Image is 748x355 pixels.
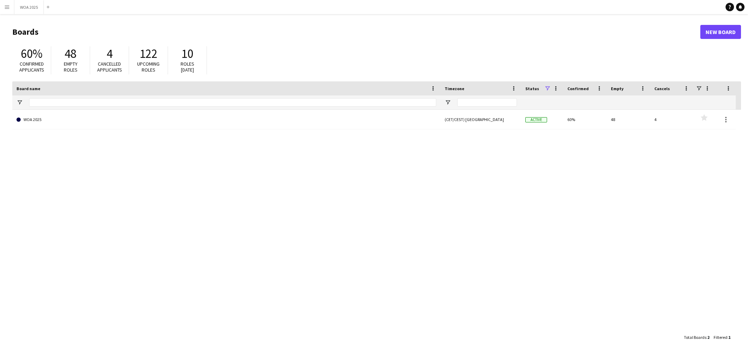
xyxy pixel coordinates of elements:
span: Status [525,86,539,91]
span: Timezone [445,86,464,91]
span: Empty roles [64,61,78,73]
span: Roles [DATE] [181,61,194,73]
h1: Boards [12,27,700,37]
div: (CET/CEST) [GEOGRAPHIC_DATA] [440,110,521,129]
button: Open Filter Menu [445,99,451,106]
span: 4 [107,46,113,61]
span: Board name [16,86,40,91]
a: New Board [700,25,741,39]
span: Cancels [654,86,670,91]
span: 1 [728,335,730,340]
span: 60% [21,46,42,61]
input: Timezone Filter Input [457,98,517,107]
span: Cancelled applicants [97,61,122,73]
a: WOA 2025 [16,110,436,129]
button: WOA 2025 [14,0,44,14]
span: 10 [181,46,193,61]
span: Upcoming roles [137,61,160,73]
div: : [684,330,709,344]
input: Board name Filter Input [29,98,436,107]
span: 2 [707,335,709,340]
div: 60% [563,110,607,129]
div: : [714,330,730,344]
span: Confirmed applicants [19,61,44,73]
button: Open Filter Menu [16,99,23,106]
span: Total Boards [684,335,706,340]
div: 4 [650,110,694,129]
div: 48 [607,110,650,129]
span: Active [525,117,547,122]
span: 48 [65,46,76,61]
span: Confirmed [567,86,589,91]
span: Empty [611,86,624,91]
span: 122 [140,46,157,61]
span: Filtered [714,335,727,340]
